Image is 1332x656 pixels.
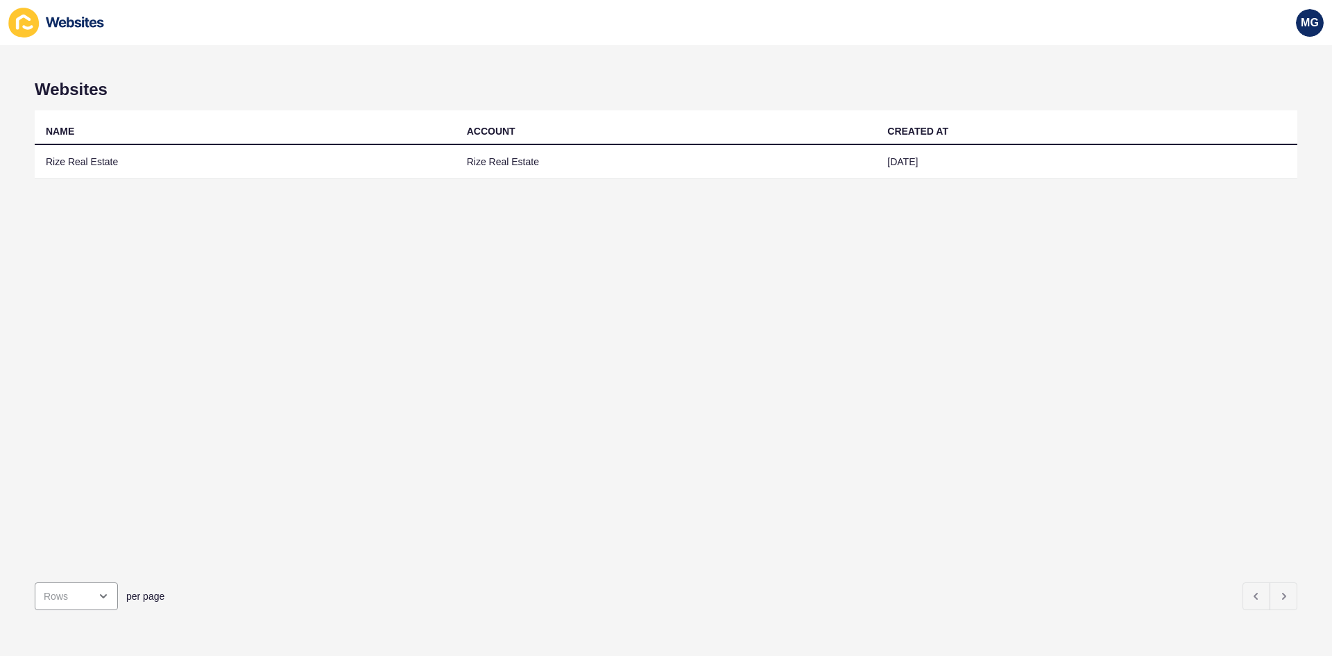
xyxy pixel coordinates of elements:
span: MG [1301,16,1319,30]
div: CREATED AT [887,124,948,138]
td: Rize Real Estate [456,145,877,179]
div: ACCOUNT [467,124,515,138]
td: Rize Real Estate [35,145,456,179]
h1: Websites [35,80,1297,99]
td: [DATE] [876,145,1297,179]
span: per page [126,589,164,603]
div: open menu [35,582,118,610]
div: NAME [46,124,74,138]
